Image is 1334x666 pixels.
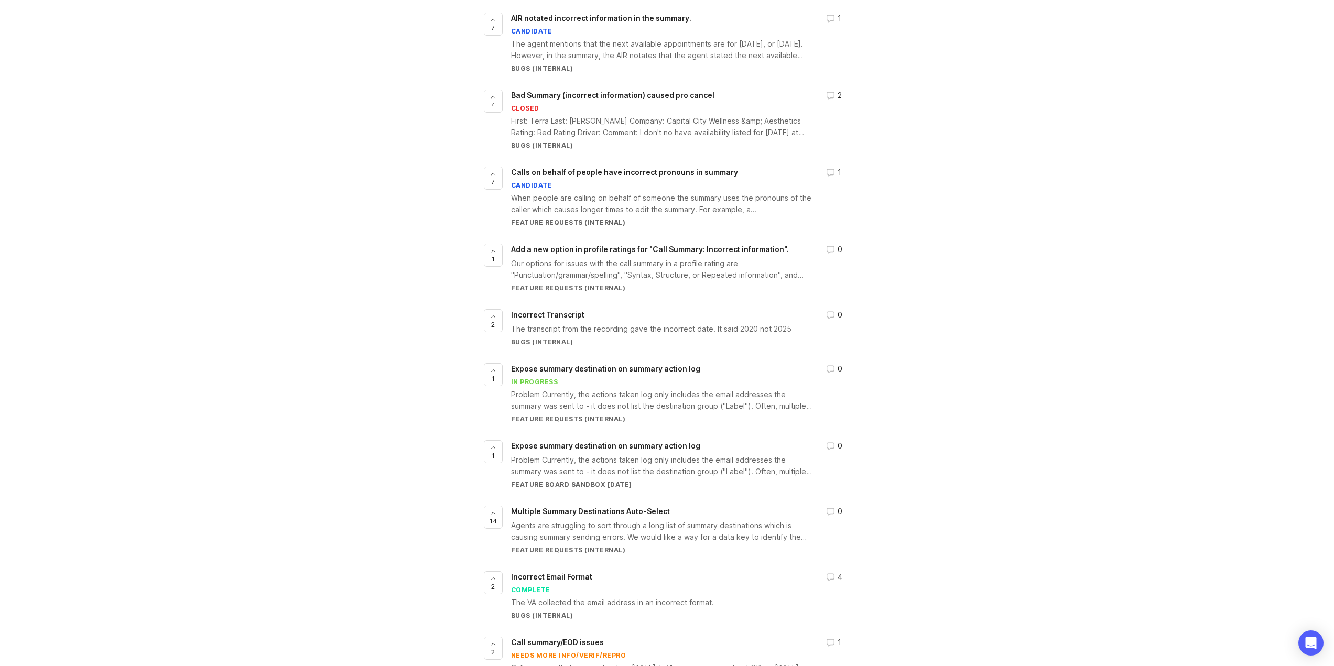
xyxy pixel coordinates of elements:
span: 0 [838,363,842,375]
a: Expose summary destination on summary action logProblem Currently, the actions taken log only inc... [511,440,851,489]
div: The agent mentions that the next available appointments are for [DATE], or [DATE]. However, in th... [511,38,814,61]
span: 14 [490,517,497,526]
span: Add a new option in profile ratings for "Call Summary: Incorrect information". [511,245,789,254]
button: 2 [484,637,503,660]
div: Bugs (Internal) [511,64,814,73]
a: AIR notated incorrect information in the summary.candidateThe agent mentions that the next availa... [511,13,851,73]
button: 1 [484,363,503,386]
a: Add a new option in profile ratings for "Call Summary: Incorrect information".Our options for iss... [511,244,851,292]
div: The VA collected the email address in an incorrect format. [511,597,814,608]
div: Feature Requests (Internal) [511,414,814,423]
span: 0 [838,244,842,255]
span: 2 [491,320,495,329]
span: 1 [838,13,841,24]
a: Calls on behalf of people have incorrect pronouns in summarycandidateWhen people are calling on b... [511,167,851,227]
span: 7 [491,24,495,32]
span: 0 [838,440,842,452]
span: Bad Summary (incorrect information) caused pro cancel [511,91,714,100]
button: 1 [484,244,503,267]
div: Our options for issues with the call summary in a profile rating are "Punctuation/grammar/spellin... [511,258,814,281]
button: 2 [484,309,503,332]
span: 1 [838,167,841,178]
button: 4 [484,90,503,113]
span: 0 [838,506,842,517]
div: Feature Requests (Internal) [511,545,814,554]
div: closed [511,104,539,113]
span: AIR notated incorrect information in the summary. [511,14,691,23]
button: 14 [484,506,503,529]
a: Incorrect TranscriptThe transcript from the recording gave the incorrect date. It said 2020 not 2... [511,309,851,346]
div: Agents are struggling to sort through a long list of summary destinations which is causing summar... [511,520,814,543]
button: 2 [484,571,503,594]
button: 7 [484,13,503,36]
button: 7 [484,167,503,190]
span: Multiple Summary Destinations Auto-Select [511,507,670,516]
a: Incorrect Email FormatcompleteThe VA collected the email address in an incorrect format.Bugs (Int... [511,571,851,620]
span: Expose summary destination on summary action log [511,441,700,450]
div: Problem Currently, the actions taken log only includes the email addresses the summary was sent t... [511,454,814,477]
span: Incorrect Email Format [511,572,592,581]
span: 1 [492,255,495,264]
div: candidate [511,181,552,190]
div: needs more info/verif/repro [511,651,626,660]
div: Bugs (Internal) [511,141,814,150]
div: Bugs (Internal) [511,611,814,620]
span: Call summary/EOD issues [511,638,604,647]
span: 0 [838,309,842,321]
div: Feature Requests (Internal) [511,218,814,227]
span: 4 [838,571,842,583]
span: Incorrect Transcript [511,310,584,319]
a: Multiple Summary Destinations Auto-SelectAgents are struggling to sort through a long list of sum... [511,506,851,554]
div: Feature Requests (Internal) [511,283,814,292]
div: complete [511,585,550,594]
span: 7 [491,178,495,187]
div: Feature Board Sandbox [DATE] [511,480,814,489]
span: Expose summary destination on summary action log [511,364,700,373]
span: 1 [492,374,495,383]
span: 2 [838,90,842,101]
div: candidate [511,27,552,36]
div: When people are calling on behalf of someone the summary uses the pronouns of the caller which ca... [511,192,814,215]
span: 2 [491,648,495,657]
div: in progress [511,377,558,386]
button: 1 [484,440,503,463]
a: Expose summary destination on summary action login progressProblem Currently, the actions taken l... [511,363,851,423]
div: Open Intercom Messenger [1298,630,1324,656]
span: 1 [838,637,841,648]
span: 1 [492,451,495,460]
span: Calls on behalf of people have incorrect pronouns in summary [511,168,738,177]
span: 2 [491,582,495,591]
div: Bugs (Internal) [511,337,814,346]
span: 4 [491,101,495,110]
a: Bad Summary (incorrect information) caused pro cancelclosedFirst: Terra Last: [PERSON_NAME] Compa... [511,90,851,150]
div: Problem Currently, the actions taken log only includes the email addresses the summary was sent t... [511,389,814,412]
div: The transcript from the recording gave the incorrect date. It said 2020 not 2025 [511,323,814,335]
div: First: Terra Last: [PERSON_NAME] Company: Capital City Wellness &amp; Aesthetics Rating: Red Rati... [511,115,814,138]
